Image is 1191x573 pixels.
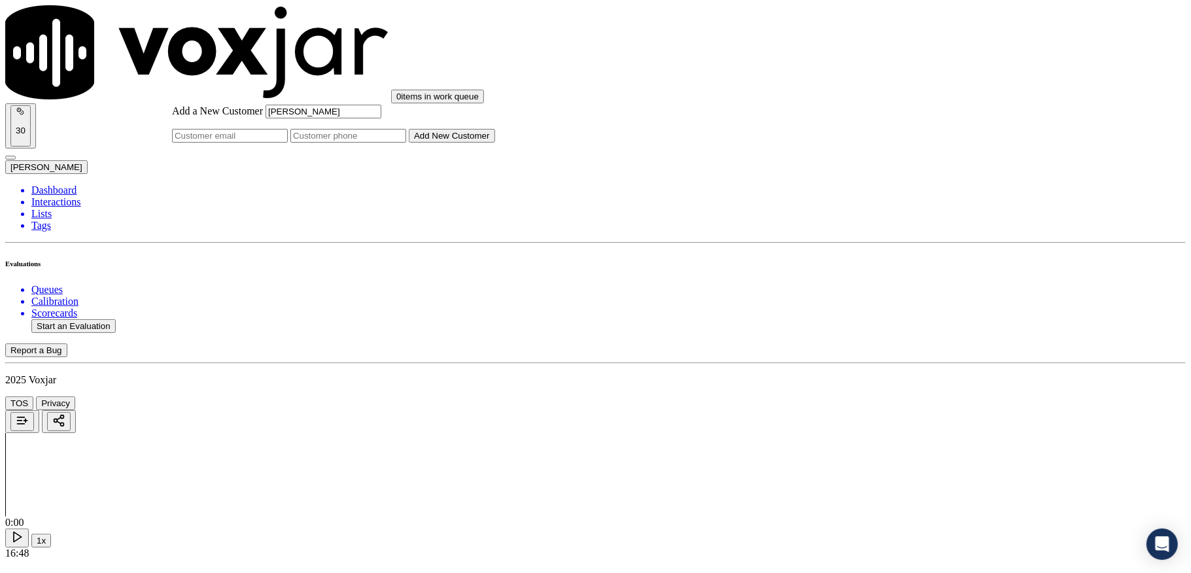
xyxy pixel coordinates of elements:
button: [PERSON_NAME] [5,160,88,174]
button: 30 [5,103,36,148]
img: voxjar logo [5,5,388,99]
label: Add a New Customer [172,105,263,116]
h6: Evaluations [5,260,1186,268]
a: Scorecards [31,307,1186,319]
input: Customer phone [290,129,406,143]
button: Report a Bug [5,343,67,357]
a: Tags [31,220,1186,232]
a: Queues [31,284,1186,296]
a: Dashboard [31,184,1186,196]
button: Privacy [36,396,75,410]
button: 30 [10,105,31,147]
button: Add New Customer [409,129,495,143]
button: 1x [31,534,51,547]
input: Customer email [172,129,288,143]
button: Start an Evaluation [31,319,116,333]
span: [PERSON_NAME] [10,162,82,172]
div: 16:48 [5,547,1186,559]
button: 0items in work queue [391,90,484,103]
a: Calibration [31,296,1186,307]
input: Customer name [266,105,381,118]
div: Open Intercom Messenger [1147,529,1178,560]
a: Lists [31,208,1186,220]
p: 30 [16,126,26,135]
a: Interactions [31,196,1186,208]
button: TOS [5,396,33,410]
div: 0:00 [5,517,1186,529]
p: 2025 Voxjar [5,374,1186,386]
